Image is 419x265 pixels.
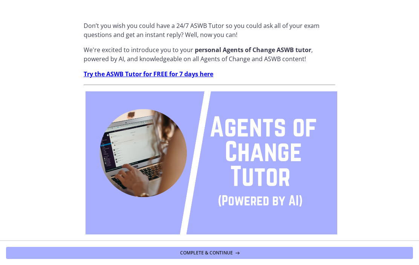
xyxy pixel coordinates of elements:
strong: personal Agents of Change ASWB tutor [195,46,311,54]
span: Complete & continue [180,250,233,256]
p: We're excited to introduce you to your , powered by AI, and knowledgeable on all Agents of Change... [84,45,335,63]
a: Try the ASWB Tutor for FREE for 7 days here [84,70,213,78]
img: Agents_of_Change_Tutor.png [86,91,337,234]
p: Don’t you wish you could have a 24/7 ASWB Tutor so you could ask all of your exam questions and g... [84,21,335,39]
button: Complete & continue [6,247,413,259]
